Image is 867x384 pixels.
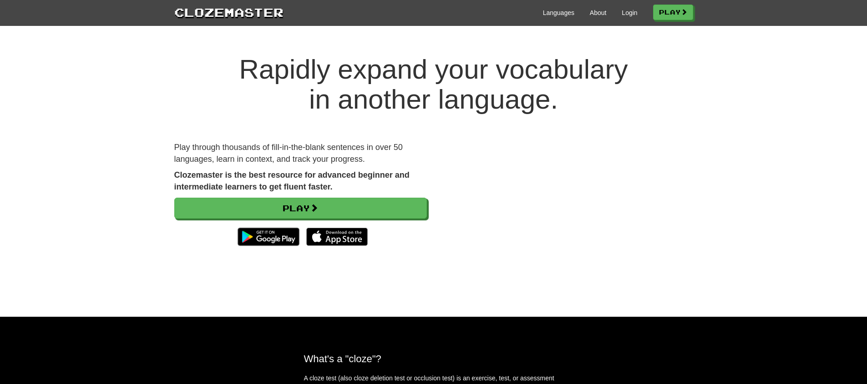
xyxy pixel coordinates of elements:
a: Languages [543,8,574,17]
h2: What's a "cloze"? [304,353,563,364]
img: Download_on_the_App_Store_Badge_US-UK_135x40-25178aeef6eb6b83b96f5f2d004eda3bffbb37122de64afbaef7... [306,228,368,246]
strong: Clozemaster is the best resource for advanced beginner and intermediate learners to get fluent fa... [174,170,410,191]
a: Clozemaster [174,4,284,20]
p: Play through thousands of fill-in-the-blank sentences in over 50 languages, learn in context, and... [174,142,427,165]
img: Get it on Google Play [233,223,304,250]
a: About [590,8,607,17]
a: Play [174,198,427,219]
a: Play [653,5,693,20]
a: Login [622,8,637,17]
